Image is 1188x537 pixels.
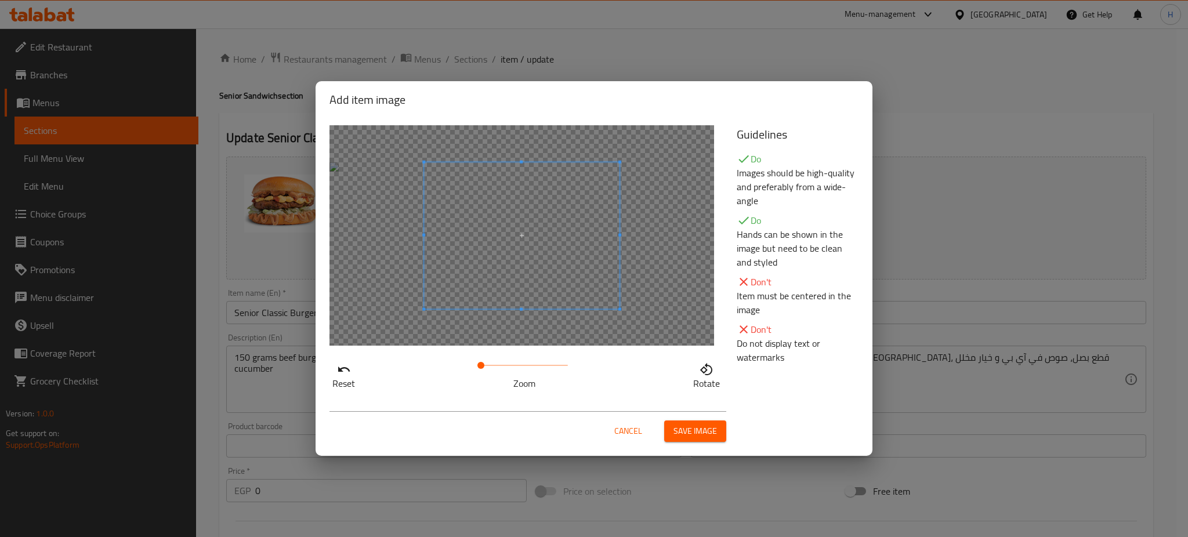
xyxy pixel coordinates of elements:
[737,125,859,144] h5: Guidelines
[329,360,358,389] button: Reset
[329,90,859,109] h2: Add item image
[481,376,568,390] p: Zoom
[610,420,647,442] button: Cancel
[737,213,859,227] p: Do
[690,360,723,389] button: Rotate
[664,420,726,442] button: Save image
[737,322,859,336] p: Don't
[737,166,859,208] p: Images should be high-quality and preferably from a wide-angle
[693,376,720,390] p: Rotate
[737,289,859,317] p: Item must be centered in the image
[332,376,355,390] p: Reset
[737,336,859,364] p: Do not display text or watermarks
[737,152,859,166] p: Do
[737,275,859,289] p: Don't
[614,424,642,438] span: Cancel
[673,424,717,438] span: Save image
[737,227,859,269] p: Hands can be shown in the image but need to be clean and styled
